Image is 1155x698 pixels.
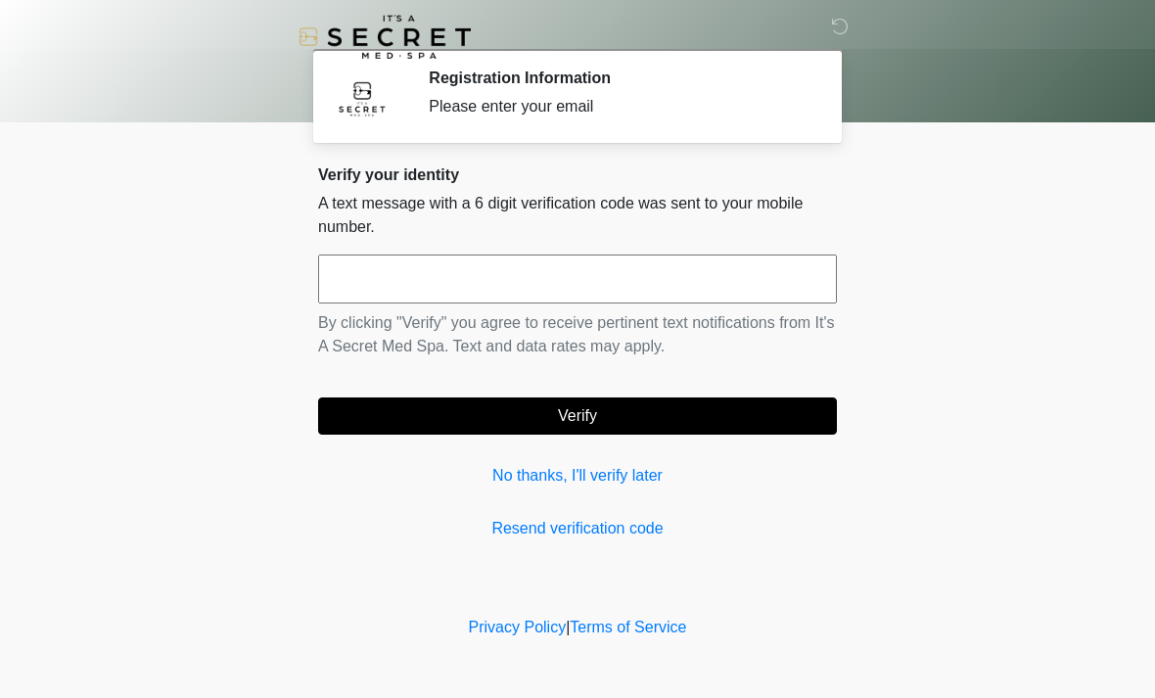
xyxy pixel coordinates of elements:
[318,165,837,184] h2: Verify your identity
[318,517,837,540] a: Resend verification code
[429,69,808,87] h2: Registration Information
[318,397,837,435] button: Verify
[566,619,570,635] a: |
[318,192,837,239] p: A text message with a 6 digit verification code was sent to your mobile number.
[299,15,471,59] img: It's A Secret Med Spa Logo
[333,69,392,127] img: Agent Avatar
[318,311,837,358] p: By clicking "Verify" you agree to receive pertinent text notifications from It's A Secret Med Spa...
[570,619,686,635] a: Terms of Service
[429,95,808,118] div: Please enter your email
[318,464,837,488] a: No thanks, I'll verify later
[469,619,567,635] a: Privacy Policy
